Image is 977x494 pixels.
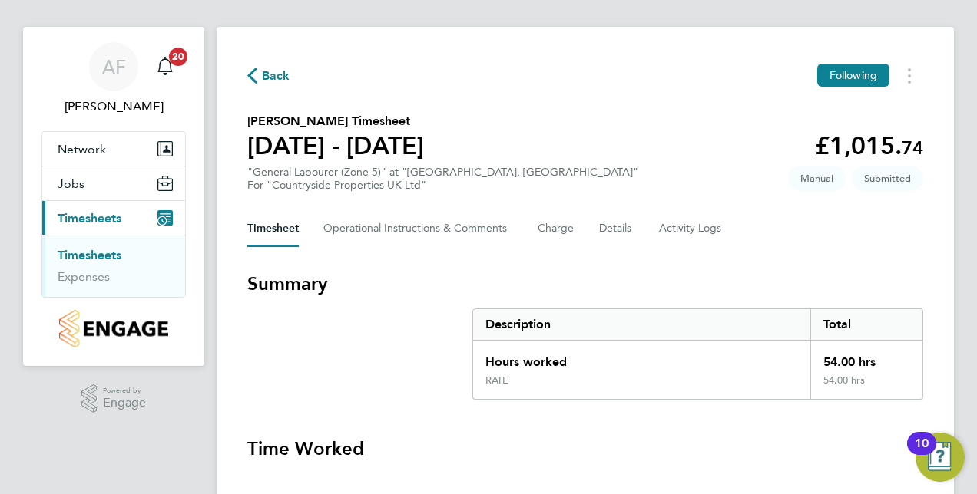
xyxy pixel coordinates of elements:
span: Back [262,67,290,85]
button: Timesheets [42,201,185,235]
span: Network [58,142,106,156]
button: Details [599,210,634,247]
span: AF [102,57,126,77]
h2: [PERSON_NAME] Timesheet [247,112,424,130]
div: 10 [915,443,929,463]
div: 54.00 hrs [810,374,922,399]
div: Description [473,309,810,340]
div: Summary [472,308,923,400]
img: countryside-properties-logo-retina.png [59,310,167,347]
button: Timesheet [247,210,299,247]
span: 74 [902,137,923,159]
button: Activity Logs [659,210,724,247]
button: Back [247,66,290,85]
button: Timesheets Menu [896,64,923,87]
button: Jobs [42,166,185,200]
span: Timesheets [58,211,121,226]
span: This timesheet was manually created. [788,166,846,191]
button: Open Resource Center, 10 new notifications [916,433,965,482]
a: Go to home page [41,310,186,347]
div: For "Countryside Properties UK Ltd" [247,179,638,192]
div: RATE [485,374,508,387]
div: Hours worked [473,341,810,374]
div: Total [810,309,922,340]
span: This timesheet is Submitted. [852,166,923,191]
h3: Time Worked [247,436,923,461]
h1: [DATE] - [DATE] [247,130,424,161]
span: Engage [103,397,146,410]
span: 20 [169,48,187,66]
a: AF[PERSON_NAME] [41,42,186,116]
app-decimal: £1,015. [815,131,923,160]
a: Expenses [58,269,110,284]
span: Following [830,68,877,82]
a: Timesheets [58,248,121,262]
button: Following [817,64,889,87]
h3: Summary [247,272,923,296]
button: Operational Instructions & Comments [323,210,513,247]
div: Timesheets [42,235,185,297]
a: Powered byEngage [81,384,147,413]
nav: Main navigation [23,27,204,366]
button: Charge [538,210,575,247]
span: Powered by [103,384,146,397]
div: 54.00 hrs [810,341,922,374]
a: 20 [150,42,180,91]
span: Jobs [58,176,84,191]
span: Alan Fox [41,97,186,116]
div: "General Labourer (Zone 5)" at "[GEOGRAPHIC_DATA], [GEOGRAPHIC_DATA]" [247,166,638,192]
button: Network [42,132,185,166]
